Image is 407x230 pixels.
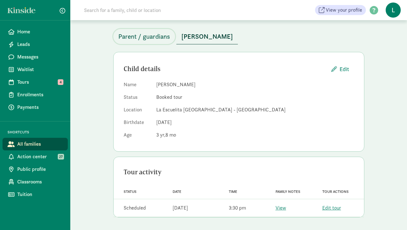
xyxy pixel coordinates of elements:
[3,101,68,114] a: Payments
[113,33,175,40] a: Parent / guardians
[17,28,63,36] span: Home
[156,132,165,138] span: 3
[17,53,63,61] span: Messages
[322,205,341,211] a: Edit tour
[3,188,68,201] a: Tuition
[326,62,354,76] button: Edit
[386,3,401,18] span: L
[165,132,176,138] span: 8
[3,150,68,163] a: Action center 27
[80,4,256,16] input: Search for a family, child or location
[17,104,63,111] span: Payments
[17,191,63,198] span: Tuition
[315,5,366,15] a: View your profile
[3,163,68,176] a: Public profile
[156,81,354,88] dd: [PERSON_NAME]
[229,189,237,194] span: Time
[124,106,151,116] dt: Location
[17,165,63,173] span: Public profile
[124,81,151,91] dt: Name
[124,131,151,141] dt: Age
[124,93,151,104] dt: Status
[176,33,238,40] a: [PERSON_NAME]
[3,176,68,188] a: Classrooms
[376,200,407,230] iframe: Chat Widget
[340,65,349,73] span: Edit
[124,64,326,74] div: Child details
[3,51,68,63] a: Messages
[124,119,151,129] dt: Birthdate
[124,204,146,212] div: Scheduled
[156,93,354,101] dd: Booked tour
[326,6,362,14] span: View your profile
[3,76,68,88] a: Tours 4
[17,153,63,160] span: Action center
[17,41,63,48] span: Leads
[118,31,170,42] span: Parent / guardians
[173,204,188,212] div: [DATE]
[181,31,233,42] span: [PERSON_NAME]
[124,189,137,194] span: Status
[113,29,175,44] button: Parent / guardians
[229,204,246,212] div: 3:30 pm
[176,29,238,44] button: [PERSON_NAME]
[3,138,68,150] a: All families
[3,25,68,38] a: Home
[17,140,63,148] span: All families
[276,189,300,194] span: Family notes
[3,63,68,76] a: Waitlist
[58,79,63,85] span: 4
[58,154,64,160] span: 27
[17,66,63,73] span: Waitlist
[156,119,172,126] span: [DATE]
[17,78,63,86] span: Tours
[124,167,354,177] div: Tour activity
[276,205,286,211] a: View
[3,88,68,101] a: Enrollments
[156,106,354,114] dd: La Escuelita [GEOGRAPHIC_DATA] - [GEOGRAPHIC_DATA]
[17,91,63,98] span: Enrollments
[3,38,68,51] a: Leads
[173,189,181,194] span: Date
[322,189,349,194] span: Tour actions
[17,178,63,186] span: Classrooms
